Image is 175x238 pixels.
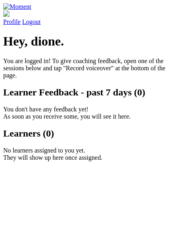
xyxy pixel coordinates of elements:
h2: Learner Feedback - past 7 days (0) [3,87,172,98]
a: Logout [22,18,41,25]
h2: Learners (0) [3,128,172,139]
img: default_avatar-b4e2223d03051bc43aaaccfb402a43260a3f17acc7fafc1603fdf008d6cba3c9.png [3,10,10,17]
p: No learners assigned to you yet. They will show up here once assigned. [3,147,172,161]
img: Moment [3,3,31,10]
a: Profile [3,10,172,25]
h1: Hey, dione. [3,34,172,49]
p: You are logged in! To give coaching feedback, open one of the sessions below and tap "Record voic... [3,58,172,79]
p: You don't have any feedback yet! As soon as you receive some, you will see it here. [3,106,172,120]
